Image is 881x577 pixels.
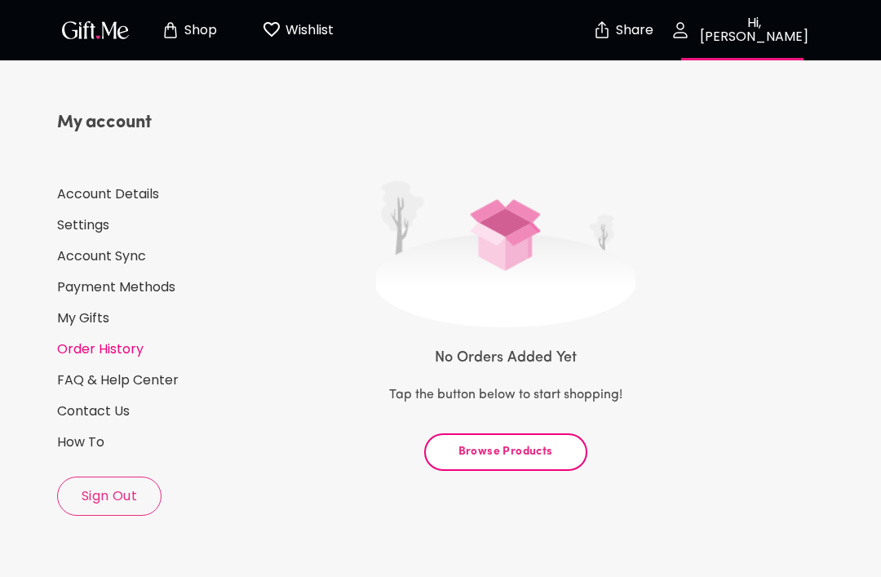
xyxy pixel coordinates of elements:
button: Share [594,2,651,59]
span: Sign Out [58,487,161,505]
a: FAQ & Help Center [57,371,239,389]
img: GiftMe Logo [59,18,132,42]
span: Browse Products [438,443,573,461]
p: Share [612,24,653,38]
a: How To [57,433,239,451]
button: Store page [144,4,233,56]
a: Contact Us [57,402,239,420]
img: secure [592,20,612,40]
a: Settings [57,216,239,234]
a: My Gifts [57,309,239,327]
a: Order History [57,340,239,358]
button: GiftMe Logo [57,20,134,40]
a: Account Sync [57,247,239,265]
div: Order History [376,181,635,327]
p: Wishlist [281,20,334,41]
h6: No Orders Added Yet [389,348,622,368]
h4: My account [57,110,239,136]
p: Shop [180,24,217,38]
a: Payment Methods [57,278,239,296]
a: Account Details [57,185,239,203]
button: Sign Out [57,477,162,516]
p: Tap the button below to start shopping! [389,384,622,406]
button: Wishlist page [253,4,343,56]
button: Browse Products [424,433,587,471]
button: Hi, [PERSON_NAME] [661,4,824,56]
p: Hi, [PERSON_NAME] [690,16,814,44]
